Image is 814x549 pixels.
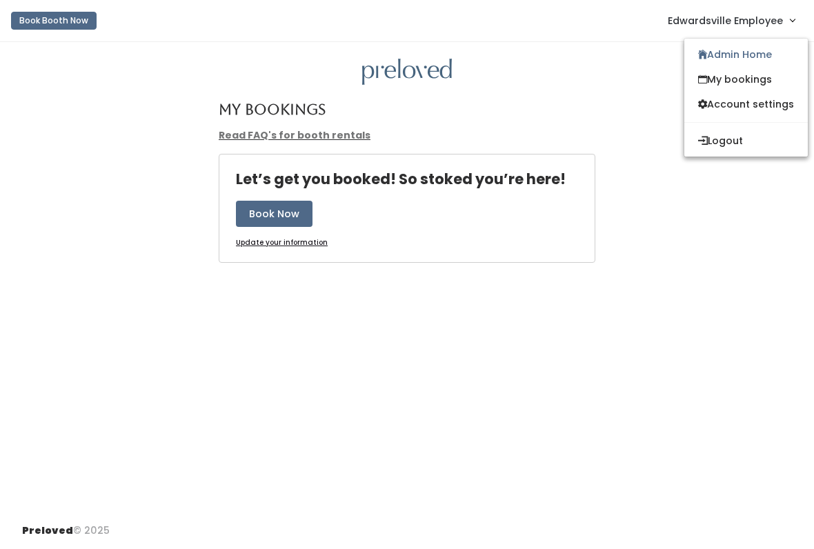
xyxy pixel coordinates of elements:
[11,12,97,30] button: Book Booth Now
[22,523,73,537] span: Preloved
[236,201,312,227] button: Book Now
[684,92,808,117] a: Account settings
[362,59,452,86] img: preloved logo
[684,128,808,153] button: Logout
[22,512,110,538] div: © 2025
[11,6,97,36] a: Book Booth Now
[236,238,328,248] a: Update your information
[684,42,808,67] a: Admin Home
[219,128,370,142] a: Read FAQ's for booth rentals
[236,171,566,187] h4: Let’s get you booked! So stoked you’re here!
[684,67,808,92] a: My bookings
[236,237,328,248] u: Update your information
[654,6,808,35] a: Edwardsville Employee
[668,13,783,28] span: Edwardsville Employee
[219,101,326,117] h4: My Bookings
